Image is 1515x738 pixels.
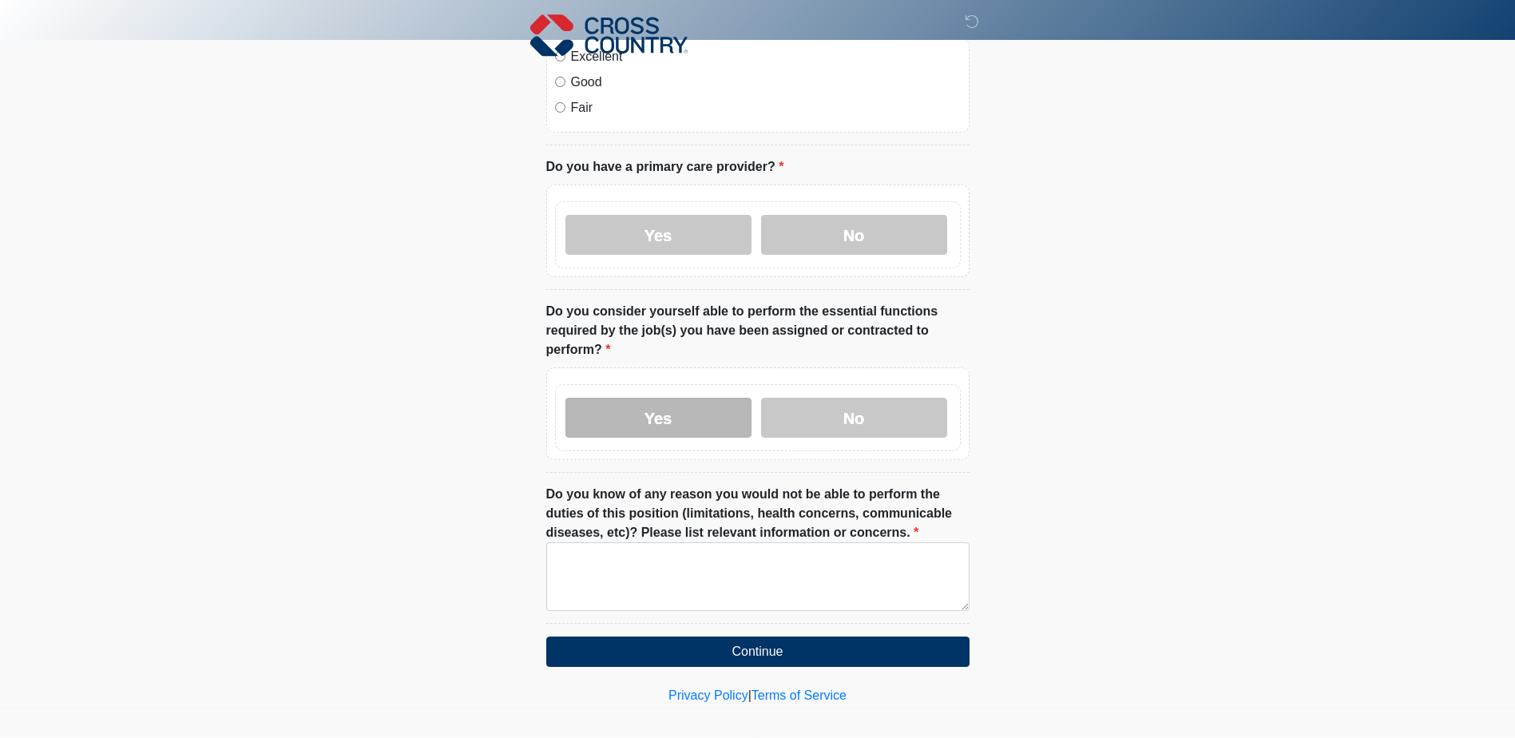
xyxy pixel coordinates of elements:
[571,98,961,117] label: Fair
[546,485,970,542] label: Do you know of any reason you would not be able to perform the duties of this position (limitatio...
[565,398,752,438] label: Yes
[530,12,688,58] img: Cross Country Logo
[546,637,970,667] button: Continue
[555,77,565,87] input: Good
[555,102,565,113] input: Fair
[668,688,748,702] a: Privacy Policy
[752,688,847,702] a: Terms of Service
[761,398,947,438] label: No
[571,73,961,92] label: Good
[748,688,752,702] a: |
[546,302,970,359] label: Do you consider yourself able to perform the essential functions required by the job(s) you have ...
[565,215,752,255] label: Yes
[761,215,947,255] label: No
[546,157,784,177] label: Do you have a primary care provider?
